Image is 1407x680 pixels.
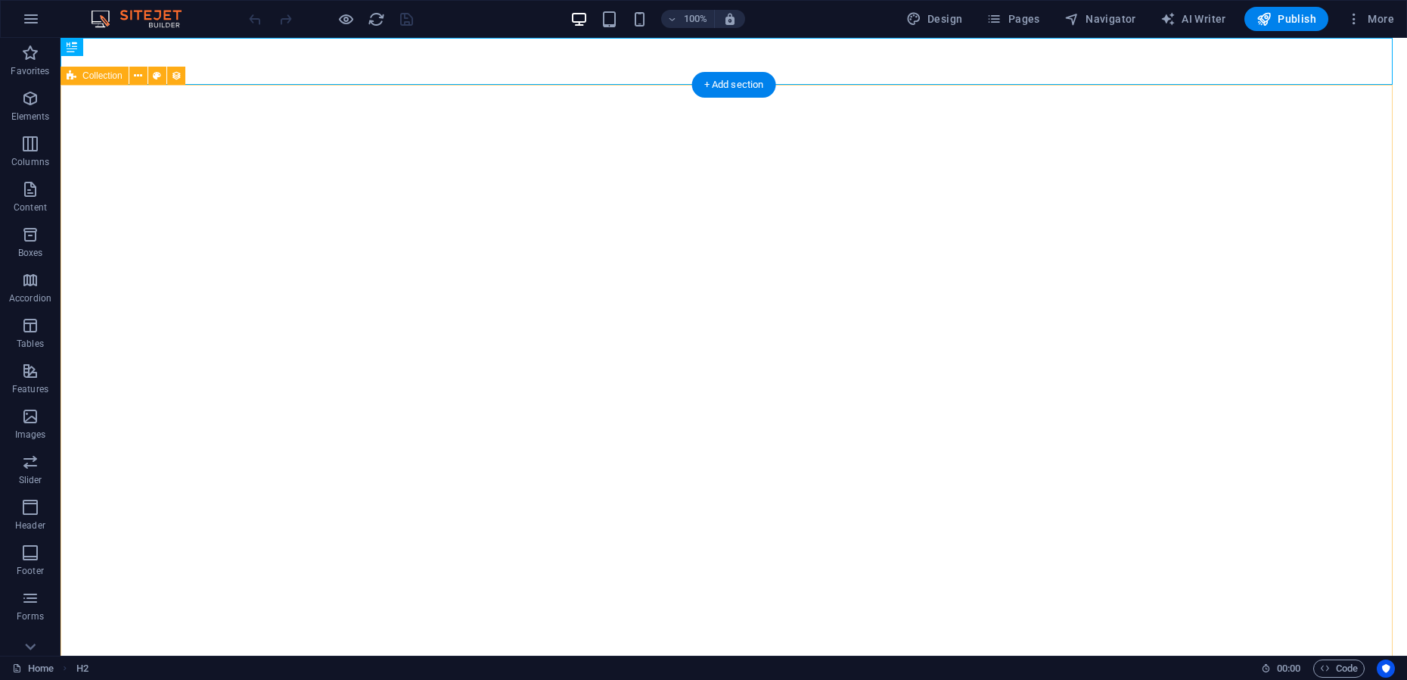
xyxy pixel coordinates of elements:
div: Design (Ctrl+Alt+Y) [900,7,969,31]
span: Pages [986,11,1039,27]
span: Navigator [1064,11,1136,27]
span: AI Writer [1160,11,1226,27]
h6: Session time [1261,660,1301,678]
p: Features [12,383,48,395]
p: Forms [17,610,44,622]
button: Usercentrics [1377,660,1395,678]
p: Footer [17,565,44,577]
p: Elements [11,111,50,123]
span: Publish [1256,11,1316,27]
span: Code [1320,660,1358,678]
a: Click to cancel selection. Double-click to open Pages [12,660,54,678]
h6: 100% [684,10,708,28]
button: Click here to leave preview mode and continue editing [337,10,355,28]
i: On resize automatically adjust zoom level to fit chosen device. [723,12,737,26]
button: Code [1313,660,1365,678]
p: Content [14,201,47,214]
p: Accordion [9,292,51,304]
button: Design [900,7,969,31]
i: Reload page [368,11,385,28]
span: More [1346,11,1394,27]
p: Header [15,519,45,532]
button: Publish [1244,7,1328,31]
img: Editor Logo [87,10,200,28]
button: Pages [980,7,1045,31]
div: + Add section [692,72,776,98]
span: Collection [82,71,123,80]
span: 00 00 [1277,660,1300,678]
p: Columns [11,156,49,168]
p: Tables [17,338,44,350]
button: AI Writer [1154,7,1232,31]
span: Design [906,11,963,27]
button: More [1340,7,1400,31]
p: Images [15,429,46,441]
span: : [1287,663,1290,674]
span: Click to select. Double-click to edit [76,660,89,678]
button: 100% [661,10,715,28]
p: Slider [19,474,42,486]
button: Navigator [1058,7,1142,31]
p: Boxes [18,247,43,259]
nav: breadcrumb [76,660,89,678]
button: reload [367,10,385,28]
p: Favorites [11,65,49,77]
